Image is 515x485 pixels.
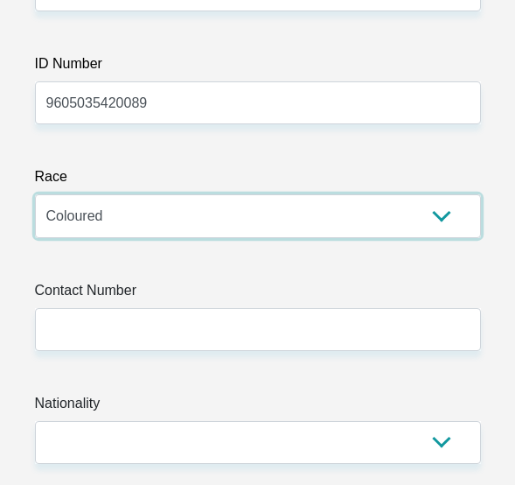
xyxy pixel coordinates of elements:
[35,308,481,351] input: Contact Number
[35,81,481,124] input: ID Number
[35,53,481,81] label: ID Number
[35,393,481,421] label: Nationality
[35,280,481,308] label: Contact Number
[35,166,481,194] label: Race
